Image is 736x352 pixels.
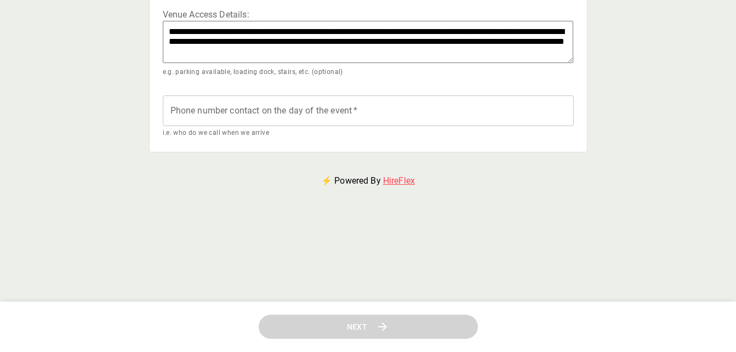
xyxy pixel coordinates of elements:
a: HireFlex [383,175,415,186]
span: Next [347,320,368,334]
label: Venue Access Details : [163,8,574,21]
button: Next [259,315,478,339]
p: e.g. parking available, loading dock, stairs, etc. (optional) [163,67,574,78]
p: i.e. who do we call when we arrive [163,128,574,139]
p: ⚡ Powered By [308,161,428,201]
